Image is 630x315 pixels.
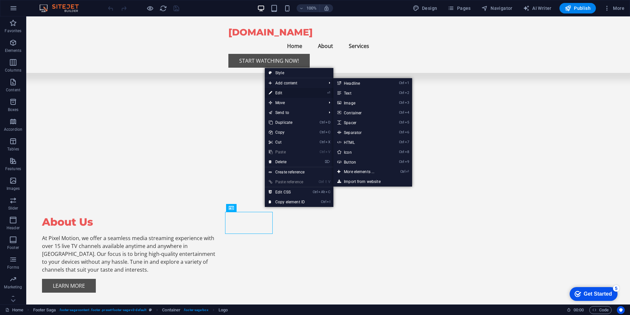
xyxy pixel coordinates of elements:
a: Import from website [333,177,412,187]
span: Click to select. Double-click to edit [33,306,56,314]
a: CtrlVPaste [265,147,309,157]
h6: 100% [306,4,317,12]
i: Reload page [159,5,167,12]
span: Publish [565,5,591,11]
i: 9 [405,160,409,164]
div: Get Started [19,7,48,13]
p: Accordion [4,127,22,132]
a: Click to cancel selection. Double-click to open Pages [5,306,23,314]
p: Content [6,87,20,93]
button: Usercentrics [617,306,625,314]
span: Design [413,5,437,11]
a: Ctrl5Spacer [333,118,388,127]
a: Ctrl4Container [333,108,388,118]
a: Ctrl6Separator [333,127,388,137]
span: . footer-saga-box [183,306,208,314]
i: Ctrl [399,120,404,124]
i: Ctrl [399,101,404,105]
span: . footer-saga-content .footer .preset-footer-saga-v3-default [59,306,146,314]
p: Marketing [4,284,22,290]
button: 100% [297,4,320,12]
a: Ctrl1Headline [333,78,388,88]
a: Ctrl8Icon [333,147,388,157]
a: ⏎Edit [265,88,309,98]
div: Get Started 5 items remaining, 0% complete [5,3,53,17]
p: Slider [8,206,18,211]
p: Elements [5,48,22,53]
span: Click to select. Double-click to edit [219,306,228,314]
i: Ctrl [399,140,404,144]
a: ⌦Delete [265,157,309,167]
h6: Session time [567,306,584,314]
p: Header [7,225,20,231]
a: Create reference [265,167,333,177]
a: Ctrl7HTML [333,137,388,147]
p: Images [7,186,20,191]
nav: breadcrumb [33,306,228,314]
i: On resize automatically adjust zoom level to fit chosen device. [324,5,329,11]
span: Click to select. Double-click to edit [162,306,180,314]
button: Publish [559,3,596,13]
i: V [325,150,330,154]
span: Add content [265,78,324,88]
i: Ctrl [320,120,325,124]
i: Ctrl [399,160,404,164]
span: 00 00 [574,306,584,314]
i: Ctrl [399,81,404,85]
a: Ctrl9Button [333,157,388,167]
i: Ctrl [400,169,406,174]
span: Code [592,306,609,314]
i: 6 [405,130,409,134]
a: Ctrl2Text [333,88,388,98]
i: 5 [405,120,409,124]
button: reload [159,4,167,12]
div: Design (Ctrl+Alt+Y) [410,3,440,13]
i: Ctrl [399,130,404,134]
a: Send to [265,108,324,118]
span: Pages [448,5,471,11]
a: Ctrl⇧VPaste reference [265,177,309,187]
a: CtrlCCopy [265,127,309,137]
a: CtrlAltCEdit CSS [265,187,309,197]
a: Ctrl⏎More elements ... [333,167,388,177]
p: Boxes [8,107,19,112]
button: Pages [445,3,473,13]
i: Alt [318,190,325,194]
p: Footer [7,245,19,250]
button: Click here to leave preview mode and continue editing [146,4,154,12]
i: Ctrl [313,190,318,194]
span: Move [265,98,324,108]
a: CtrlDDuplicate [265,118,309,127]
p: Columns [5,68,21,73]
button: Design [410,3,440,13]
i: Ctrl [399,150,404,154]
span: Navigator [481,5,513,11]
i: 3 [405,101,409,105]
i: D [325,120,330,124]
div: 5 [49,1,55,8]
i: ⏎ [406,169,409,174]
i: C [325,190,330,194]
i: This element is a customizable preset [149,308,152,312]
i: 7 [405,140,409,144]
p: Tables [7,146,19,152]
i: Ctrl [320,140,325,144]
i: Ctrl [399,91,404,95]
i: C [325,130,330,134]
button: AI Writer [520,3,554,13]
img: Editor Logo [38,4,87,12]
button: Code [589,306,612,314]
i: Ctrl [320,130,325,134]
i: ⇧ [325,180,327,184]
p: Forms [7,265,19,270]
a: Style [265,68,333,78]
a: CtrlXCut [265,137,309,147]
p: Features [5,166,21,171]
button: More [601,3,627,13]
a: CtrlICopy element ID [265,197,309,207]
i: ⏎ [327,91,330,95]
button: Navigator [479,3,515,13]
span: More [604,5,624,11]
p: Favorites [5,28,21,34]
span: : [578,307,579,312]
